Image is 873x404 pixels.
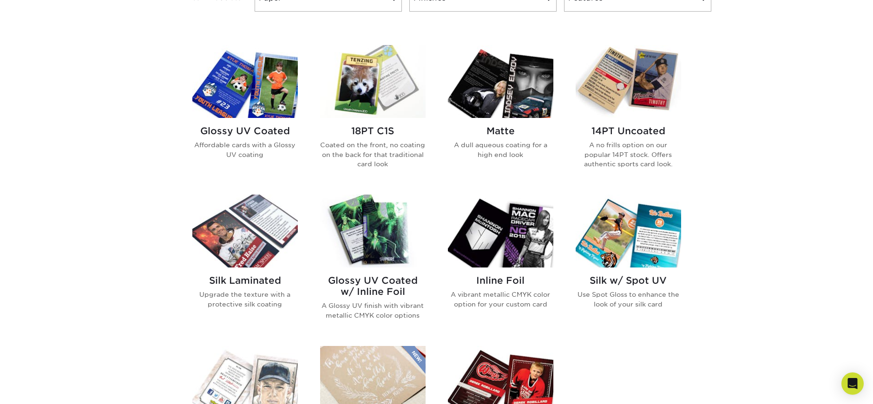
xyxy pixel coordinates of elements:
[320,45,426,183] a: 18PT C1S Trading Cards 18PT C1S Coated on the front, no coating on the back for that traditional ...
[576,45,681,183] a: 14PT Uncoated Trading Cards 14PT Uncoated A no frills option on our popular 14PT stock. Offers au...
[192,45,298,183] a: Glossy UV Coated Trading Cards Glossy UV Coated Affordable cards with a Glossy UV coating
[192,290,298,309] p: Upgrade the texture with a protective silk coating
[402,346,426,374] img: New Product
[448,45,553,118] img: Matte Trading Cards
[320,275,426,297] h2: Glossy UV Coated w/ Inline Foil
[576,125,681,137] h2: 14PT Uncoated
[320,195,426,335] a: Glossy UV Coated w/ Inline Foil Trading Cards Glossy UV Coated w/ Inline Foil A Glossy UV finish ...
[192,195,298,335] a: Silk Laminated Trading Cards Silk Laminated Upgrade the texture with a protective silk coating
[192,125,298,137] h2: Glossy UV Coated
[576,195,681,335] a: Silk w/ Spot UV Trading Cards Silk w/ Spot UV Use Spot Gloss to enhance the look of your silk card
[448,195,553,335] a: Inline Foil Trading Cards Inline Foil A vibrant metallic CMYK color option for your custom card
[576,140,681,169] p: A no frills option on our popular 14PT stock. Offers authentic sports card look.
[448,45,553,183] a: Matte Trading Cards Matte A dull aqueous coating for a high end look
[448,275,553,286] h2: Inline Foil
[448,125,553,137] h2: Matte
[448,195,553,267] img: Inline Foil Trading Cards
[448,290,553,309] p: A vibrant metallic CMYK color option for your custom card
[2,376,79,401] iframe: Google Customer Reviews
[320,45,426,118] img: 18PT C1S Trading Cards
[192,275,298,286] h2: Silk Laminated
[320,140,426,169] p: Coated on the front, no coating on the back for that traditional card look
[576,290,681,309] p: Use Spot Gloss to enhance the look of your silk card
[192,140,298,159] p: Affordable cards with a Glossy UV coating
[192,45,298,118] img: Glossy UV Coated Trading Cards
[576,45,681,118] img: 14PT Uncoated Trading Cards
[192,195,298,267] img: Silk Laminated Trading Cards
[320,195,426,267] img: Glossy UV Coated w/ Inline Foil Trading Cards
[841,372,864,395] div: Open Intercom Messenger
[448,140,553,159] p: A dull aqueous coating for a high end look
[576,195,681,267] img: Silk w/ Spot UV Trading Cards
[320,125,426,137] h2: 18PT C1S
[320,301,426,320] p: A Glossy UV finish with vibrant metallic CMYK color options
[576,275,681,286] h2: Silk w/ Spot UV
